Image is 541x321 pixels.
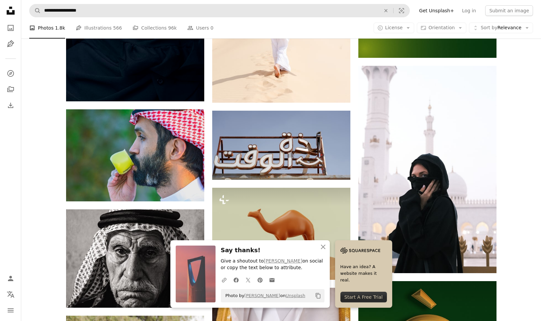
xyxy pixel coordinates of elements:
[340,292,387,302] div: Start A Free Trial
[4,99,17,112] a: Download History
[313,290,324,301] button: Copy to clipboard
[133,17,177,39] a: Collections 96k
[266,273,278,286] a: Share over email
[66,256,204,262] a: a black and white photo of an old man wearing a hat
[212,231,350,237] a: A camel standing in the middle of a desert
[379,4,393,17] button: Clear
[212,188,350,280] img: A camel standing in the middle of a desert
[30,4,41,17] button: Search Unsplash
[212,142,350,148] a: A metal sign with arabic writing on top of a building
[4,21,17,35] a: Photos
[4,288,17,301] button: Language
[66,152,204,158] a: a man wearing a red and white checkered hat and holding a yellow cup
[394,4,409,17] button: Visual search
[485,5,533,16] button: Submit an image
[335,240,392,308] a: Have an idea? A website makes it real.Start A Free Trial
[254,273,266,286] a: Share on Pinterest
[428,25,455,30] span: Orientation
[481,25,497,30] span: Sort by
[221,258,324,271] p: Give a shoutout to on social or copy the text below to attribute.
[4,37,17,51] a: Illustrations
[76,17,122,39] a: Illustrations 566
[4,67,17,80] a: Explore
[385,25,403,30] span: License
[168,24,177,32] span: 96k
[340,246,380,256] img: file-1705255347840-230a6ab5bca9image
[113,24,122,32] span: 566
[187,17,214,39] a: Users 0
[222,290,306,301] span: Photo by on
[469,23,533,33] button: Sort byRelevance
[66,209,204,308] img: a black and white photo of an old man wearing a hat
[4,4,17,19] a: Home — Unsplash
[358,66,496,273] img: a woman in a black hijab is standing in front of a white building
[66,109,204,201] img: a man wearing a red and white checkered hat and holding a yellow cup
[415,5,458,16] a: Get Unsplash+
[481,25,521,31] span: Relevance
[212,111,350,180] img: A metal sign with arabic writing on top of a building
[340,264,387,283] span: Have an idea? A website makes it real.
[4,304,17,317] button: Menu
[230,273,242,286] a: Share on Facebook
[417,23,466,33] button: Orientation
[244,293,280,298] a: [PERSON_NAME]
[221,246,324,255] h3: Say thanks!
[458,5,480,16] a: Log in
[374,23,414,33] button: License
[264,258,302,264] a: [PERSON_NAME]
[286,293,305,298] a: Unsplash
[4,272,17,285] a: Log in / Sign up
[242,273,254,286] a: Share on Twitter
[29,4,410,17] form: Find visuals sitewide
[211,24,214,32] span: 0
[4,83,17,96] a: Collections
[358,166,496,172] a: a woman in a black hijab is standing in front of a white building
